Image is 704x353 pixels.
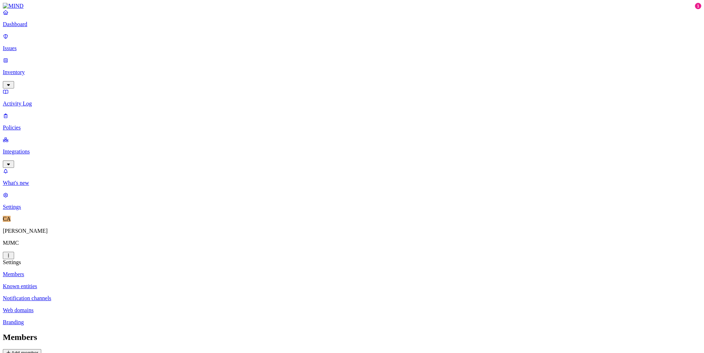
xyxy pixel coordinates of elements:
[3,283,701,290] a: Known entities
[3,295,701,302] a: Notification channels
[3,57,701,87] a: Inventory
[3,21,701,28] p: Dashboard
[3,240,701,246] p: MJMC
[3,69,701,75] p: Inventory
[3,45,701,51] p: Issues
[3,271,701,278] a: Members
[3,204,701,210] p: Settings
[3,33,701,51] a: Issues
[695,3,701,9] div: 1
[3,89,701,107] a: Activity Log
[3,112,701,131] a: Policies
[3,192,701,210] a: Settings
[3,228,701,234] p: [PERSON_NAME]
[3,259,701,266] div: Settings
[3,136,701,167] a: Integrations
[3,148,701,155] p: Integrations
[3,124,701,131] p: Policies
[3,3,24,9] img: MIND
[3,3,701,9] a: MIND
[3,180,701,186] p: What's new
[3,319,701,325] a: Branding
[3,333,701,342] h2: Members
[3,101,701,107] p: Activity Log
[3,9,701,28] a: Dashboard
[3,216,11,222] span: CA
[3,307,701,314] a: Web domains
[3,168,701,186] a: What's new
